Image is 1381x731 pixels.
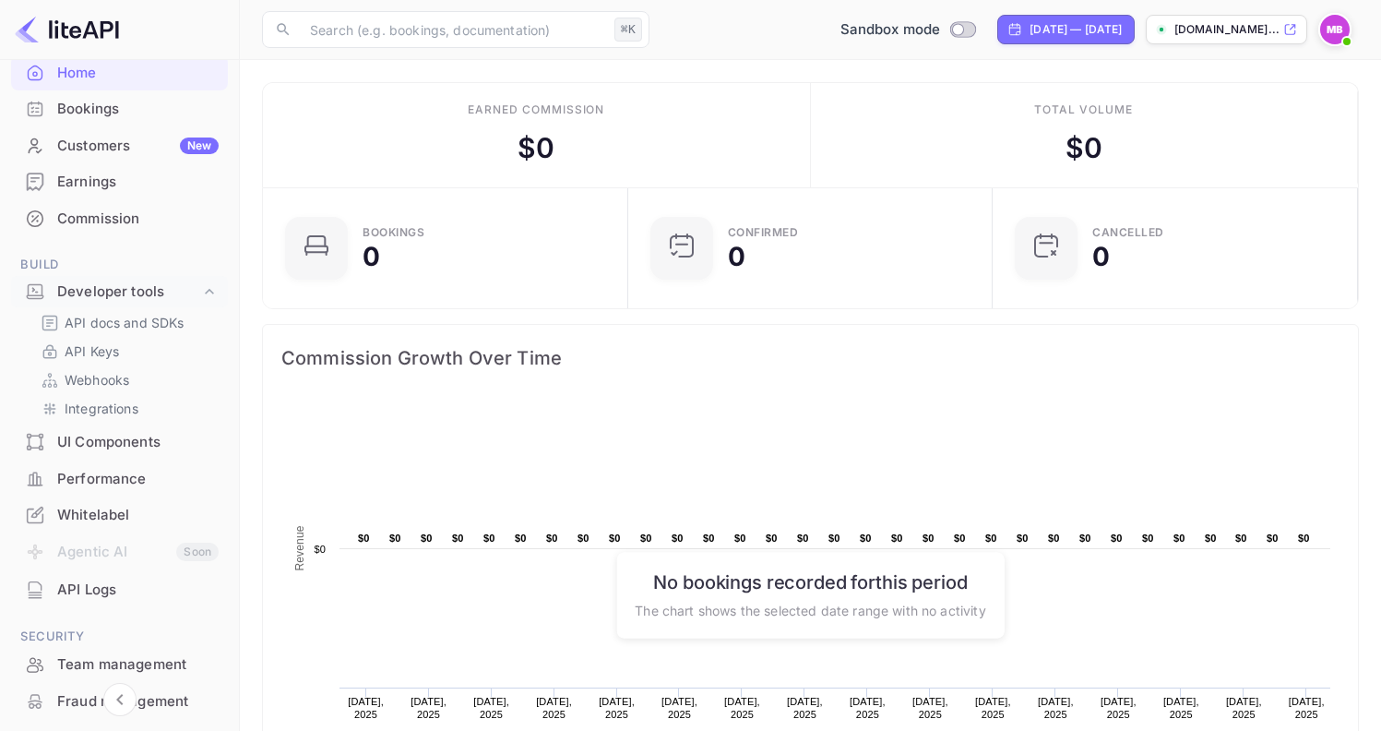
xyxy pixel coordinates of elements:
text: $0 [703,533,715,544]
text: $0 [891,533,903,544]
text: [DATE], 2025 [1226,696,1262,720]
div: Bookings [363,227,424,238]
button: Collapse navigation [103,683,137,716]
span: Sandbox mode [840,19,941,41]
text: $0 [985,533,997,544]
text: $0 [797,533,809,544]
div: UI Components [57,432,219,453]
text: $0 [314,544,326,555]
text: $0 [734,533,746,544]
text: $0 [1111,533,1123,544]
text: [DATE], 2025 [1101,696,1137,720]
div: Commission [11,201,228,237]
text: [DATE], 2025 [975,696,1011,720]
text: $0 [358,533,370,544]
div: Performance [11,461,228,497]
div: Commission [57,209,219,230]
text: $0 [483,533,495,544]
a: UI Components [11,425,228,459]
text: [DATE], 2025 [1289,696,1325,720]
text: $0 [1017,533,1029,544]
div: API Keys [33,338,220,365]
div: CustomersNew [11,128,228,164]
div: API Logs [57,580,219,601]
text: [DATE], 2025 [661,696,697,720]
a: Whitelabel [11,497,228,532]
text: Revenue [293,525,306,570]
div: API Logs [11,572,228,608]
text: [DATE], 2025 [724,696,760,720]
text: [DATE], 2025 [411,696,446,720]
text: $0 [1173,533,1185,544]
img: LiteAPI logo [15,15,119,44]
text: [DATE], 2025 [599,696,635,720]
div: Whitelabel [11,497,228,533]
div: New [180,138,219,154]
div: 0 [728,244,745,270]
div: Customers [57,136,219,157]
div: Whitelabel [57,505,219,526]
div: Performance [57,469,219,490]
p: The chart shows the selected date range with no activity [635,600,985,619]
span: Build [11,255,228,275]
text: $0 [954,533,966,544]
p: Integrations [65,399,138,418]
text: $0 [421,533,433,544]
text: [DATE], 2025 [473,696,509,720]
span: Commission Growth Over Time [281,343,1339,373]
text: [DATE], 2025 [787,696,823,720]
div: Webhooks [33,366,220,393]
a: Performance [11,461,228,496]
text: $0 [546,533,558,544]
p: [DOMAIN_NAME]... [1174,21,1280,38]
a: API docs and SDKs [41,313,213,332]
p: Webhooks [65,370,129,389]
text: $0 [577,533,589,544]
div: [DATE] — [DATE] [1030,21,1122,38]
text: [DATE], 2025 [1163,696,1199,720]
div: $ 0 [1066,127,1102,169]
text: [DATE], 2025 [912,696,948,720]
span: Security [11,627,228,647]
div: Developer tools [57,282,200,303]
p: API Keys [65,342,119,361]
text: $0 [1267,533,1279,544]
div: Earned commission [468,102,604,118]
div: Earnings [11,164,228,200]
a: Integrations [41,399,213,418]
div: $ 0 [518,127,554,169]
text: $0 [1142,533,1154,544]
text: $0 [766,533,778,544]
div: Team management [57,654,219,676]
text: $0 [860,533,872,544]
text: [DATE], 2025 [536,696,572,720]
div: 0 [363,244,380,270]
a: Team management [11,647,228,681]
text: [DATE], 2025 [348,696,384,720]
text: $0 [389,533,401,544]
text: $0 [1235,533,1247,544]
a: Bookings [11,91,228,126]
a: CustomersNew [11,128,228,162]
div: Bookings [11,91,228,127]
text: $0 [1298,533,1310,544]
a: Commission [11,201,228,235]
div: Total volume [1034,102,1133,118]
text: $0 [1079,533,1091,544]
text: $0 [515,533,527,544]
div: Switch to Production mode [833,19,983,41]
div: Earnings [57,172,219,193]
div: Home [11,55,228,91]
div: 0 [1092,244,1110,270]
text: $0 [828,533,840,544]
text: $0 [672,533,684,544]
a: API Logs [11,572,228,606]
p: API docs and SDKs [65,313,185,332]
div: Click to change the date range period [997,15,1134,44]
div: CANCELLED [1092,227,1164,238]
a: Home [11,55,228,90]
a: Earnings [11,164,228,198]
img: Mehdi Baitach [1320,15,1350,44]
div: UI Components [11,425,228,461]
text: $0 [609,533,621,544]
